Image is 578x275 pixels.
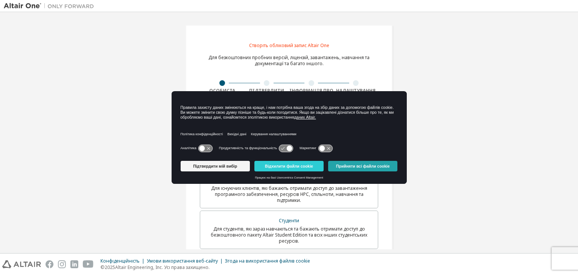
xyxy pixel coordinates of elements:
font: 2025 [105,264,115,270]
font: Altair Engineering, Inc. Усі права захищено. [115,264,210,270]
font: Особиста інформація [206,87,239,100]
img: Альтаїр Один [4,2,98,10]
font: Згода на використання файлів cookie [225,258,310,264]
img: youtube.svg [83,260,94,268]
font: Створіть обліковий запис Altair One [249,42,329,49]
font: Для існуючих клієнтів, які бажають отримати доступ до завантаження програмного забезпечення, ресу... [211,185,367,203]
font: Для студентів, які зараз навчаються та бажають отримати доступ до безкоштовного пакету Altair Stu... [211,226,367,244]
font: Для безкоштовних пробних версій, ліцензій, завантажень, навчання та [208,54,370,61]
font: Інформація про обліковий запис [289,87,333,106]
font: Студенти [279,217,299,224]
img: instagram.svg [58,260,66,268]
font: © [100,264,105,270]
font: Конфіденційність [100,258,140,264]
img: facebook.svg [46,260,53,268]
font: Налаштування безпеки [336,87,376,100]
font: Умови використання веб-сайту [147,258,218,264]
img: altair_logo.svg [2,260,41,268]
img: linkedin.svg [70,260,78,268]
font: Підтвердити електронну пошту [249,87,284,106]
font: документації та багато іншого. [255,60,324,67]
